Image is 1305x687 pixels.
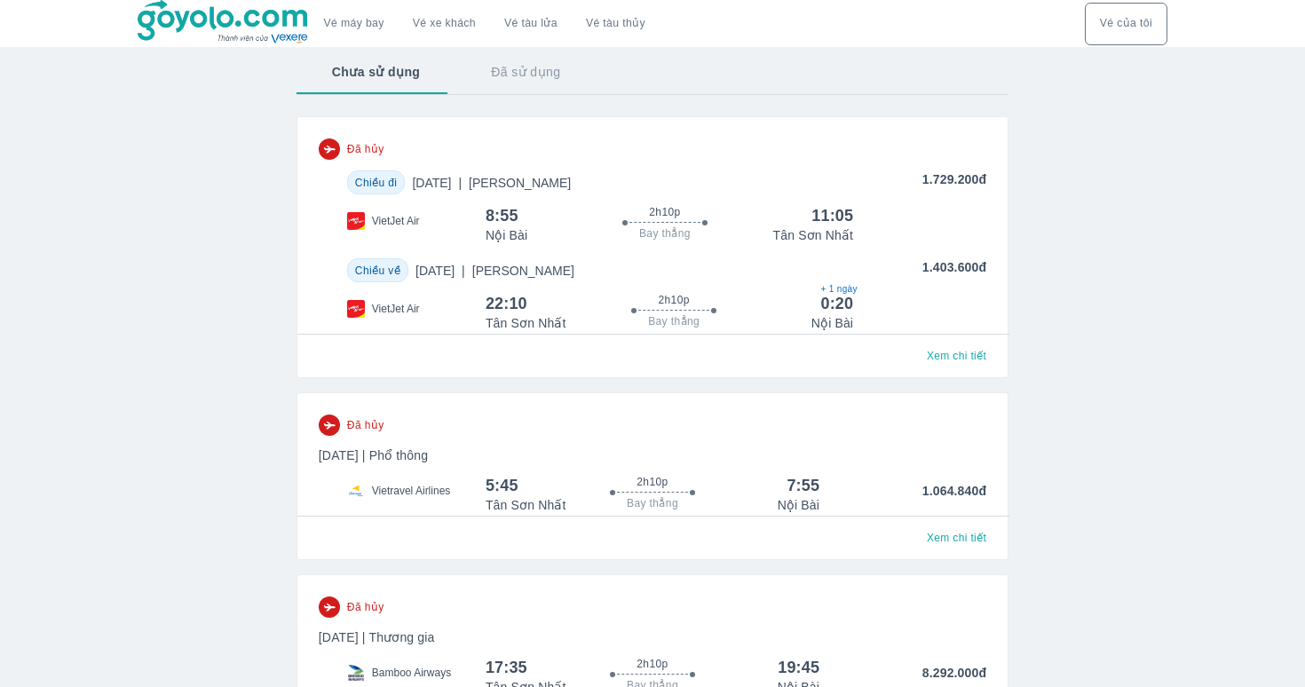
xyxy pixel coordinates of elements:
[372,484,451,498] span: Vietravel Airlines
[1085,3,1167,45] button: Vé của tôi
[347,600,384,614] span: Đã hủy
[372,214,420,228] span: VietJet Air
[413,17,476,30] a: Vé xe khách
[372,302,420,316] span: VietJet Air
[572,3,660,45] button: Vé tàu thủy
[922,170,986,194] p: 1.729.200đ
[486,496,566,514] p: Tân Sơn Nhất
[820,282,853,296] span: + 1 ngày
[297,49,1008,95] div: basic tabs example
[811,314,853,332] p: Nội Bài
[355,177,398,189] span: Chiều đi
[922,258,986,282] p: 1.403.600đ
[347,142,384,156] span: Đã hủy
[372,666,451,680] span: Bamboo Airways
[649,205,680,219] span: 2h10p
[486,205,518,226] div: 8:55
[486,314,566,332] p: Tân Sơn Nhất
[1085,3,1167,45] div: choose transportation mode
[927,349,986,363] span: Xem chi tiết
[637,475,668,489] span: 2h10p
[319,446,986,464] p: [DATE] | Phổ thông
[469,176,571,190] span: [PERSON_NAME]
[297,49,455,95] button: Chưa sử dụng
[319,628,986,646] p: [DATE] | Thương gia
[486,475,518,496] div: 5:45
[773,226,854,244] p: Tân Sơn Nhất
[472,264,574,278] span: [PERSON_NAME]
[347,418,384,432] span: Đã hủy
[486,293,527,314] div: 22:10
[458,176,462,190] span: |
[310,3,660,45] div: choose transportation mode
[486,226,527,244] p: Nội Bài
[820,293,853,314] div: 0:20
[490,3,572,45] a: Vé tàu lửa
[455,49,596,95] button: Đã sử dụng
[324,17,384,30] a: Vé máy bay
[787,475,819,496] div: 7:55
[412,174,571,192] span: [DATE]
[415,262,574,280] span: [DATE]
[819,482,986,514] p: 1.064.840đ
[486,657,527,678] div: 17:35
[778,496,819,514] p: Nội Bài
[811,205,853,226] div: 11:05
[778,657,819,678] div: 19:45
[920,525,993,550] button: Xem chi tiết
[658,293,689,307] span: 2h10p
[462,264,465,278] span: |
[637,657,668,671] span: 2h10p
[927,531,986,545] span: Xem chi tiết
[355,265,400,277] span: Chiều về
[920,343,993,368] button: Xem chi tiết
